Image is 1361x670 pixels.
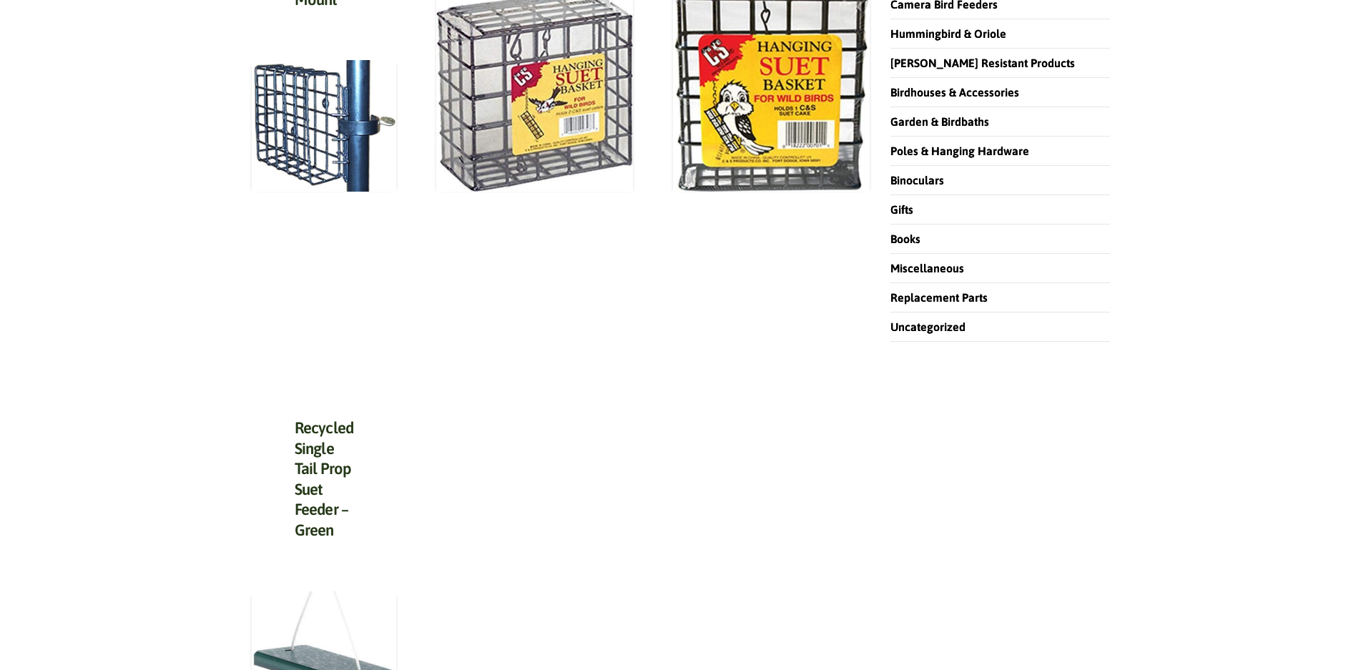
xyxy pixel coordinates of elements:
[295,418,354,539] a: Recycled Single Tail Prop Suet Feeder – Green
[890,144,1029,157] a: Poles & Hanging Hardware
[890,115,989,128] a: Garden & Birdbaths
[890,174,944,187] a: Binoculars
[890,27,1006,40] a: Hummingbird & Oriole
[890,203,913,216] a: Gifts
[890,262,964,275] a: Miscellaneous
[890,56,1075,69] a: [PERSON_NAME] Resistant Products
[890,86,1019,99] a: Birdhouses & Accessories
[890,320,966,333] a: Uncategorized
[890,232,920,245] a: Books
[890,291,988,304] a: Replacement Parts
